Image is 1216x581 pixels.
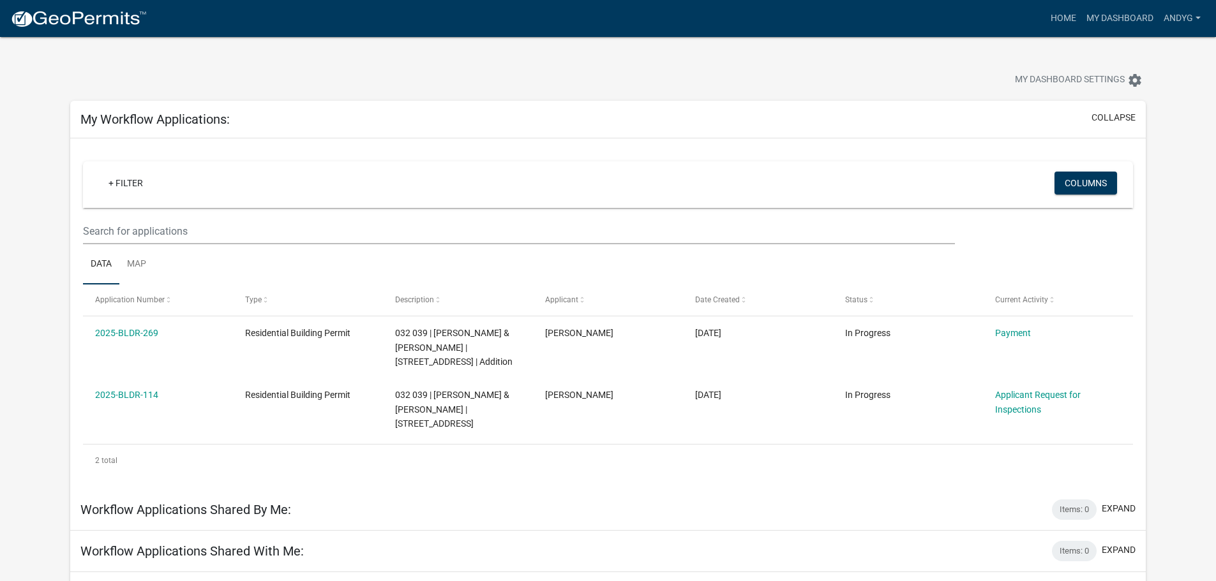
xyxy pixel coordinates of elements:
[395,390,509,429] span: 032 039 | PESTANA WINSTON & KIMBERLY | 335 FOLDS RD
[83,445,1133,476] div: 2 total
[95,328,158,338] a: 2025-BLDR-269
[80,543,304,559] h5: Workflow Applications Shared With Me:
[695,295,740,304] span: Date Created
[845,328,890,338] span: In Progress
[533,284,683,315] datatable-header-cell: Applicant
[1092,111,1136,124] button: collapse
[1052,541,1097,561] div: Items: 0
[98,172,153,195] a: + Filter
[70,138,1146,489] div: collapse
[1015,73,1125,88] span: My Dashboard Settings
[1102,543,1136,557] button: expand
[845,390,890,400] span: In Progress
[1127,73,1143,88] i: settings
[683,284,833,315] datatable-header-cell: Date Created
[80,112,230,127] h5: My Workflow Applications:
[395,295,434,304] span: Description
[1055,172,1117,195] button: Columns
[1005,68,1153,92] button: My Dashboard Settingssettings
[383,284,533,315] datatable-header-cell: Description
[1081,6,1159,31] a: My Dashboard
[695,390,721,400] span: 03/31/2025
[95,295,165,304] span: Application Number
[119,244,154,285] a: Map
[1046,6,1081,31] a: Home
[845,295,867,304] span: Status
[545,328,613,338] span: WINSTON PESTANA
[545,390,613,400] span: WINSTON PESTANA
[982,284,1132,315] datatable-header-cell: Current Activity
[832,284,982,315] datatable-header-cell: Status
[1102,502,1136,515] button: expand
[80,502,291,517] h5: Workflow Applications Shared By Me:
[233,284,383,315] datatable-header-cell: Type
[245,328,350,338] span: Residential Building Permit
[83,218,954,244] input: Search for applications
[1159,6,1206,31] a: ANDYG
[995,390,1081,415] a: Applicant Request for Inspections
[695,328,721,338] span: 09/03/2025
[1052,499,1097,520] div: Items: 0
[245,390,350,400] span: Residential Building Permit
[995,295,1048,304] span: Current Activity
[83,284,233,315] datatable-header-cell: Application Number
[245,295,262,304] span: Type
[95,390,158,400] a: 2025-BLDR-114
[545,295,578,304] span: Applicant
[395,328,513,367] span: 032 039 | PESTANA WINSTON & KIMBERLY | 335 FOLDS RD | Addition
[995,328,1031,338] a: Payment
[83,244,119,285] a: Data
